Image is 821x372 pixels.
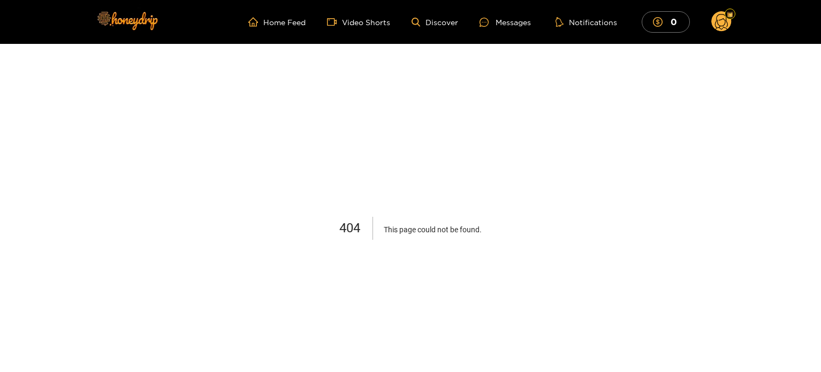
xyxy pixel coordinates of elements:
[669,16,679,27] mark: 0
[552,17,620,27] button: Notifications
[642,11,690,32] button: 0
[248,17,263,27] span: home
[327,17,342,27] span: video-camera
[339,217,373,240] h1: 404
[480,16,531,28] div: Messages
[384,217,482,243] h2: This page could not be found .
[327,17,390,27] a: Video Shorts
[248,17,306,27] a: Home Feed
[653,17,668,27] span: dollar
[412,18,458,27] a: Discover
[727,11,733,18] img: Fan Level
